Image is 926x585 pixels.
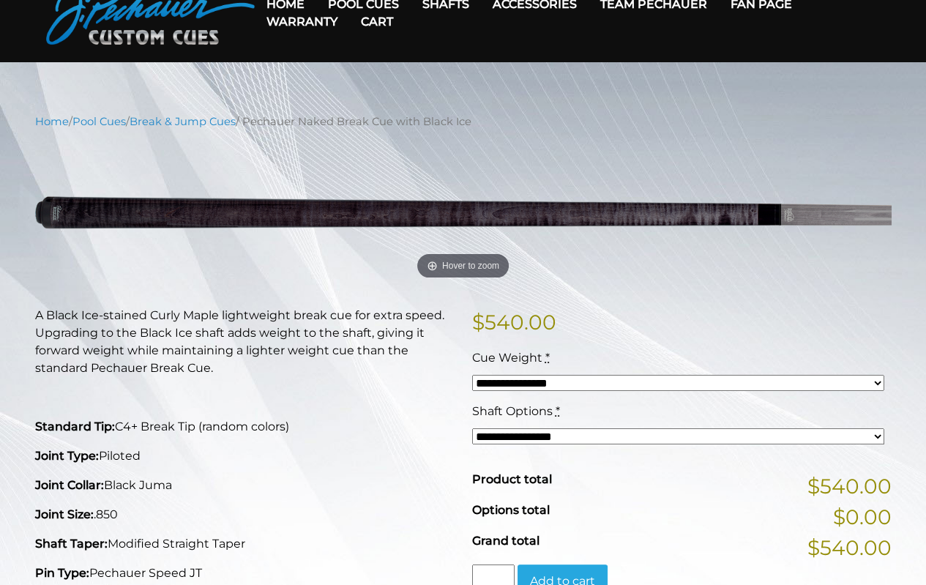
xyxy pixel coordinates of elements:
[35,418,455,436] p: C4+ Break Tip (random colors)
[255,3,349,40] a: Warranty
[807,471,892,502] span: $540.00
[833,502,892,532] span: $0.00
[472,310,485,335] span: $
[35,447,455,465] p: Piloted
[556,404,560,418] abbr: required
[545,351,550,365] abbr: required
[35,141,892,283] a: Hover to zoom
[472,503,550,517] span: Options total
[35,537,108,551] strong: Shaft Taper:
[35,113,892,130] nav: Breadcrumb
[807,532,892,563] span: $540.00
[35,115,69,128] a: Home
[130,115,236,128] a: Break & Jump Cues
[35,535,455,553] p: Modified Straight Taper
[35,566,89,580] strong: Pin Type:
[35,477,455,494] p: Black Juma
[35,478,104,492] strong: Joint Collar:
[35,507,94,521] strong: Joint Size:
[35,307,455,377] p: A Black Ice-stained Curly Maple lightweight break cue for extra speed. Upgrading to the Black Ice...
[35,141,892,283] img: pechauer-break-naked-black-ice-adjusted-9-28-22.png
[472,310,556,335] bdi: 540.00
[35,506,455,523] p: .850
[35,564,455,582] p: Pechauer Speed JT
[72,115,126,128] a: Pool Cues
[472,534,539,548] span: Grand total
[35,420,115,433] strong: Standard Tip:
[472,472,552,486] span: Product total
[472,351,542,365] span: Cue Weight
[472,404,553,418] span: Shaft Options
[349,3,405,40] a: Cart
[35,449,99,463] strong: Joint Type:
